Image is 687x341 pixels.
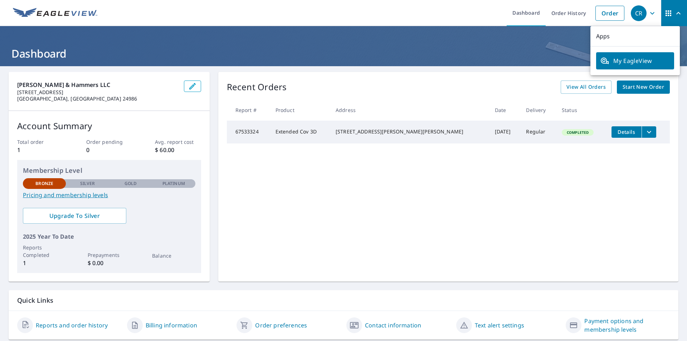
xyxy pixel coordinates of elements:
[17,146,63,154] p: 1
[17,296,670,305] p: Quick Links
[13,8,97,19] img: EV Logo
[270,99,330,121] th: Product
[365,321,421,330] a: Contact information
[23,232,195,241] p: 2025 Year To Date
[162,180,185,187] p: Platinum
[86,138,132,146] p: Order pending
[227,99,270,121] th: Report #
[9,46,678,61] h1: Dashboard
[88,259,131,267] p: $ 0.00
[475,321,524,330] a: Text alert settings
[227,81,287,94] p: Recent Orders
[255,321,307,330] a: Order preferences
[23,244,66,259] p: Reports Completed
[146,321,197,330] a: Billing information
[561,81,612,94] a: View All Orders
[17,89,178,96] p: [STREET_ADDRESS]
[155,146,201,154] p: $ 60.00
[631,5,647,21] div: CR
[86,146,132,154] p: 0
[612,126,642,138] button: detailsBtn-67533324
[29,212,121,220] span: Upgrade To Silver
[23,191,195,199] a: Pricing and membership levels
[566,83,606,92] span: View All Orders
[489,121,521,143] td: [DATE]
[155,138,201,146] p: Avg. report cost
[556,99,606,121] th: Status
[330,99,489,121] th: Address
[336,128,483,135] div: [STREET_ADDRESS][PERSON_NAME][PERSON_NAME]
[623,83,664,92] span: Start New Order
[270,121,330,143] td: Extended Cov 3D
[642,126,656,138] button: filesDropdownBtn-67533324
[600,57,670,65] span: My EagleView
[80,180,95,187] p: Silver
[17,81,178,89] p: [PERSON_NAME] & Hammers LLC
[152,252,195,259] p: Balance
[17,138,63,146] p: Total order
[125,180,137,187] p: Gold
[23,259,66,267] p: 1
[489,99,521,121] th: Date
[616,128,637,135] span: Details
[227,121,270,143] td: 67533324
[520,99,556,121] th: Delivery
[17,96,178,102] p: [GEOGRAPHIC_DATA], [GEOGRAPHIC_DATA] 24986
[88,251,131,259] p: Prepayments
[520,121,556,143] td: Regular
[562,130,593,135] span: Completed
[595,6,624,21] a: Order
[35,180,53,187] p: Bronze
[36,321,108,330] a: Reports and order history
[17,120,201,132] p: Account Summary
[584,317,670,334] a: Payment options and membership levels
[23,166,195,175] p: Membership Level
[23,208,126,224] a: Upgrade To Silver
[617,81,670,94] a: Start New Order
[596,52,674,69] a: My EagleView
[590,26,680,47] p: Apps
